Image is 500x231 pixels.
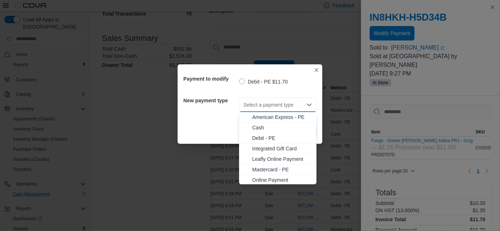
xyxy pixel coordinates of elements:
[183,93,238,108] h5: New payment type
[252,114,312,121] span: American Express - PE
[252,145,312,152] span: Integrated Gift Card
[243,100,244,109] input: Accessible screen reader label
[239,175,317,185] button: Online Payment
[239,144,317,154] button: Integrated Gift Card
[239,154,317,164] button: Leafly Online Payment
[252,176,312,184] span: Online Payment
[239,123,317,133] button: Cash
[252,124,312,131] span: Cash
[239,164,317,175] button: Mastercard - PE
[239,133,317,144] button: Debit - PE
[239,77,288,86] label: Debit - PE $11.70
[306,102,312,108] button: Close list of options
[312,66,321,74] button: Closes this modal window
[252,155,312,163] span: Leafly Online Payment
[252,166,312,173] span: Mastercard - PE
[183,72,238,86] h5: Payment to modify
[252,134,312,142] span: Debit - PE
[239,112,317,123] button: American Express - PE
[239,112,317,196] div: Choose from the following options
